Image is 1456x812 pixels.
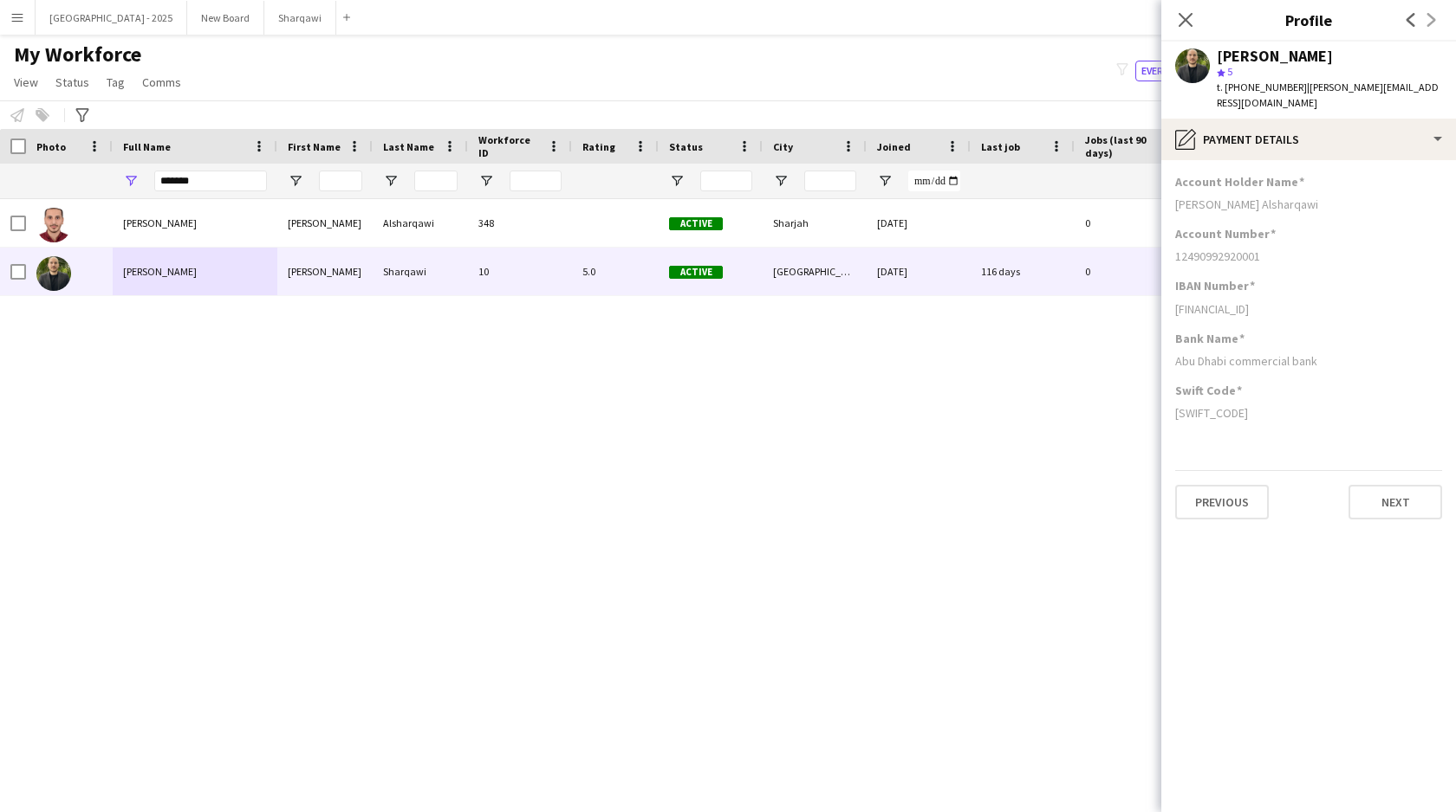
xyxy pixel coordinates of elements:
div: [FINANCIAL_ID] [1175,301,1442,317]
button: Open Filter Menu [877,173,893,189]
div: 5.0 [572,248,659,295]
span: Status [669,140,703,153]
span: Active [669,217,723,230]
button: Open Filter Menu [773,173,789,189]
div: [DATE] [867,248,971,295]
div: [DATE] [867,199,971,247]
div: Payment details [1161,119,1456,160]
div: 10 [468,248,572,295]
span: [PERSON_NAME] [123,216,197,229]
span: Full Name [123,140,171,153]
button: New Board [187,1,264,35]
span: Joined [877,140,911,153]
div: Sharqawi [373,248,468,295]
div: 0 [1075,199,1187,247]
input: First Name Filter Input [319,171,362,191]
input: Workforce ID Filter Input [510,171,562,191]
span: t. [PHONE_NUMBER] [1217,81,1307,93]
span: Last job [981,140,1020,153]
span: Jobs (last 90 days) [1085,133,1156,159]
input: Joined Filter Input [908,171,960,191]
a: Tag [100,71,132,93]
button: [GEOGRAPHIC_DATA] - 2025 [36,1,187,35]
div: 12490992920001 [1175,248,1442,264]
h3: Bank Name [1175,331,1245,346]
div: 116 days [971,248,1075,295]
h3: IBAN Number [1175,278,1255,293]
div: [PERSON_NAME] [1217,48,1333,64]
button: Everyone12,728 [1135,61,1227,81]
h3: Swift Code [1175,383,1242,398]
input: Status Filter Input [700,171,752,191]
div: Sharjah [763,199,867,247]
div: [GEOGRAPHIC_DATA] [763,248,867,295]
a: Comms [135,71,188,93]
a: View [7,71,45,93]
input: Last Name Filter Input [414,171,458,191]
span: Comms [142,74,181,90]
h3: Account Holder Name [1175,174,1304,190]
span: My Workforce [14,42,141,68]
div: Abu Dhabi commercial bank [1175,353,1442,369]
div: [PERSON_NAME] Alsharqawi [1175,197,1442,212]
span: Tag [107,74,125,90]
div: [PERSON_NAME] [277,248,373,295]
span: Rating [582,140,615,153]
button: Open Filter Menu [478,173,494,189]
input: City Filter Input [804,171,856,191]
span: Photo [36,140,66,153]
button: Open Filter Menu [288,173,303,189]
span: City [773,140,793,153]
span: Workforce ID [478,133,541,159]
span: [PERSON_NAME] [123,265,197,278]
app-action-btn: Advanced filters [72,105,93,126]
a: Status [49,71,96,93]
button: Open Filter Menu [669,173,685,189]
span: First Name [288,140,341,153]
span: | [PERSON_NAME][EMAIL_ADDRESS][DOMAIN_NAME] [1217,81,1439,109]
div: [SWIFT_CODE] [1175,405,1442,421]
span: View [14,74,38,90]
span: 5 [1227,65,1232,78]
div: [PERSON_NAME] [277,199,373,247]
button: Open Filter Menu [383,173,399,189]
h3: Account Number [1175,226,1276,242]
button: Previous [1175,485,1269,519]
span: Active [669,266,723,279]
div: 348 [468,199,572,247]
span: Status [55,74,89,90]
span: Last Name [383,140,434,153]
input: Full Name Filter Input [154,171,267,191]
button: Open Filter Menu [123,173,139,189]
div: Alsharqawi [373,199,468,247]
div: 0 [1075,248,1187,295]
img: Mohammed Sharqawi [36,256,71,291]
button: Sharqawi [264,1,336,35]
button: Next [1349,485,1442,519]
img: Mohammed Alsharqawi [36,208,71,242]
h3: Profile [1161,9,1456,31]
